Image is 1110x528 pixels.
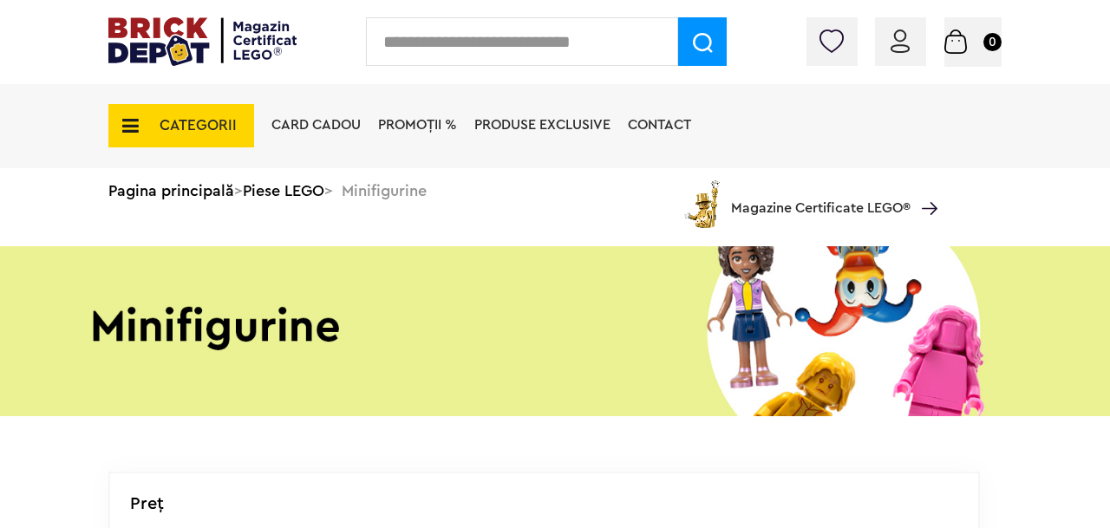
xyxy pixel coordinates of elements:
[160,118,237,133] span: CATEGORII
[983,33,1002,51] small: 0
[731,177,911,217] span: Magazine Certificate LEGO®
[628,118,691,132] a: Contact
[378,118,457,132] a: PROMOȚII %
[271,118,361,132] a: Card Cadou
[130,495,164,512] p: Preţ
[911,179,937,193] a: Magazine Certificate LEGO®
[474,118,610,132] a: Produse exclusive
